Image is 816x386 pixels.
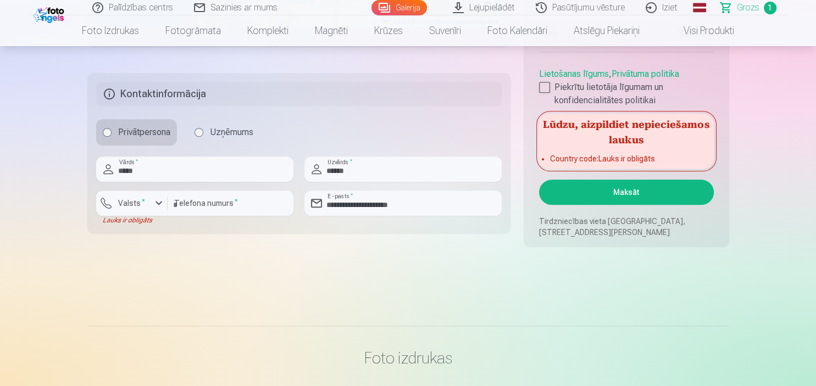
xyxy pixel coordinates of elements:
a: Privātuma politika [612,69,679,79]
button: Valsts* [96,191,168,216]
h5: Kontaktinformācija [96,82,502,106]
label: Valsts [114,198,149,209]
a: Foto izdrukas [69,15,152,46]
a: Krūzes [361,15,416,46]
a: Lietošanas līgums [539,69,609,79]
label: Uzņēmums [188,119,260,146]
div: , [539,63,713,107]
a: Suvenīri [416,15,474,46]
p: Tirdzniecības vieta [GEOGRAPHIC_DATA], [STREET_ADDRESS][PERSON_NAME] [539,216,713,238]
input: Uzņēmums [195,128,203,137]
a: Komplekti [234,15,302,46]
span: 1 [764,2,776,14]
a: Foto kalendāri [474,15,560,46]
button: Maksāt [539,180,713,205]
label: Privātpersona [96,119,177,146]
h5: Lūdzu, aizpildiet nepieciešamos laukus [539,114,713,149]
a: Atslēgu piekariņi [560,15,653,46]
li: Country code : Lauks ir obligāts [550,153,702,164]
h3: Foto izdrukas [96,348,720,368]
label: Piekrītu lietotāja līgumam un konfidencialitātes politikai [539,81,713,107]
span: Grozs [737,1,759,14]
img: /fa1 [34,4,67,23]
div: Lauks ir obligāts [96,216,168,225]
input: Privātpersona [103,128,112,137]
a: Visi produkti [653,15,747,46]
a: Magnēti [302,15,361,46]
a: Fotogrāmata [152,15,234,46]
